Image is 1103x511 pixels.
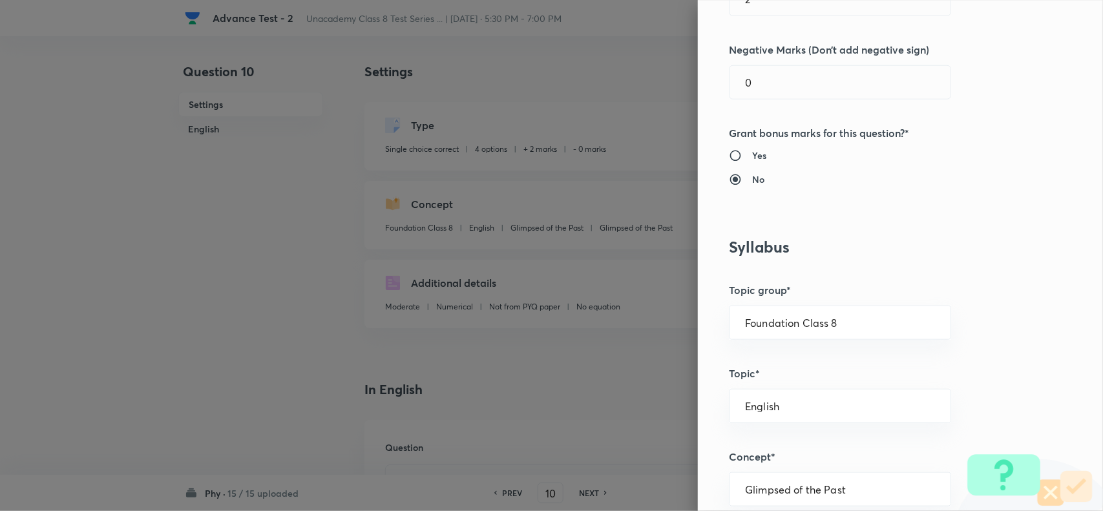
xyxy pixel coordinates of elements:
button: Open [943,488,946,491]
h5: Concept* [729,449,1029,464]
button: Open [943,322,946,324]
button: Open [943,405,946,408]
h3: Syllabus [729,238,1029,256]
input: Select a topic group [745,317,935,329]
h6: Yes [752,149,766,162]
input: Negative marks [730,66,951,99]
h5: Topic* [729,366,1029,381]
h5: Topic group* [729,282,1029,298]
input: Search a topic [745,400,935,412]
h5: Grant bonus marks for this question?* [729,125,1029,141]
h6: No [752,172,764,186]
h5: Negative Marks (Don’t add negative sign) [729,42,1029,57]
input: Search a concept [745,483,935,495]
